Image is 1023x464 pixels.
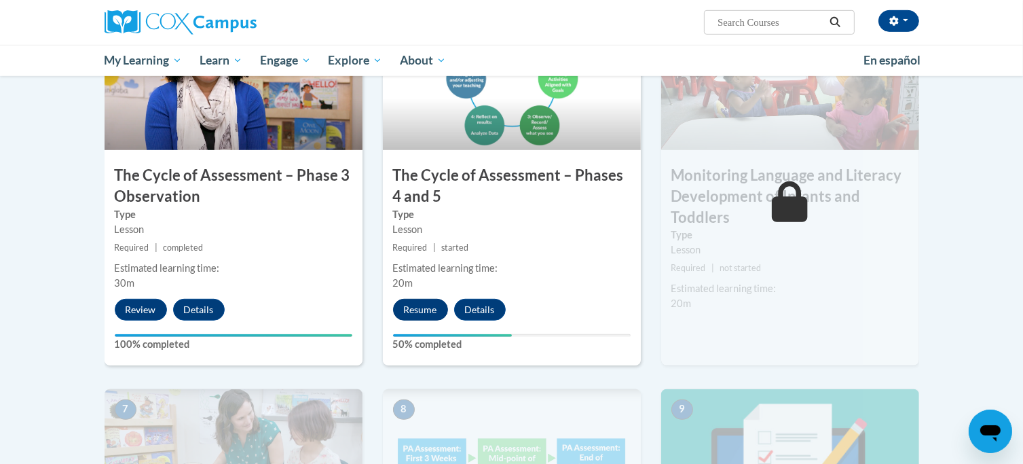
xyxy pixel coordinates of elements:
[115,261,352,276] div: Estimated learning time:
[661,165,919,228] h3: Monitoring Language and Literacy Development of Infants and Toddlers
[393,243,428,253] span: Required
[84,45,940,76] div: Main menu
[671,298,692,309] span: 20m
[383,14,641,150] img: Course Image
[105,10,257,35] img: Cox Campus
[969,410,1012,453] iframe: Button to launch messaging window
[200,52,242,69] span: Learn
[105,10,362,35] a: Cox Campus
[105,165,362,207] h3: The Cycle of Assessment – Phase 3 Observation
[878,10,919,32] button: Account Settings
[115,243,149,253] span: Required
[671,399,693,420] span: 9
[671,228,909,243] label: Type
[863,53,920,67] span: En español
[328,52,382,69] span: Explore
[720,263,761,273] span: not started
[173,299,225,321] button: Details
[191,45,251,76] a: Learn
[671,243,909,257] div: Lesson
[441,243,468,253] span: started
[400,52,446,69] span: About
[661,14,919,150] img: Course Image
[393,399,415,420] span: 8
[115,399,136,420] span: 7
[393,207,631,222] label: Type
[104,52,182,69] span: My Learning
[115,334,352,337] div: Your progress
[454,299,506,321] button: Details
[393,277,413,289] span: 20m
[105,14,362,150] img: Course Image
[393,337,631,352] label: 50% completed
[319,45,391,76] a: Explore
[251,45,320,76] a: Engage
[393,299,448,321] button: Resume
[383,165,641,207] h3: The Cycle of Assessment – Phases 4 and 5
[855,46,929,75] a: En español
[711,263,714,273] span: |
[393,222,631,237] div: Lesson
[393,261,631,276] div: Estimated learning time:
[115,222,352,237] div: Lesson
[825,14,845,31] button: Search
[115,207,352,222] label: Type
[115,337,352,352] label: 100% completed
[671,263,706,273] span: Required
[391,45,455,76] a: About
[671,281,909,296] div: Estimated learning time:
[716,14,825,31] input: Search Courses
[96,45,191,76] a: My Learning
[115,277,135,289] span: 30m
[393,334,512,337] div: Your progress
[163,243,203,253] span: completed
[115,299,167,321] button: Review
[260,52,311,69] span: Engage
[433,243,436,253] span: |
[155,243,157,253] span: |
